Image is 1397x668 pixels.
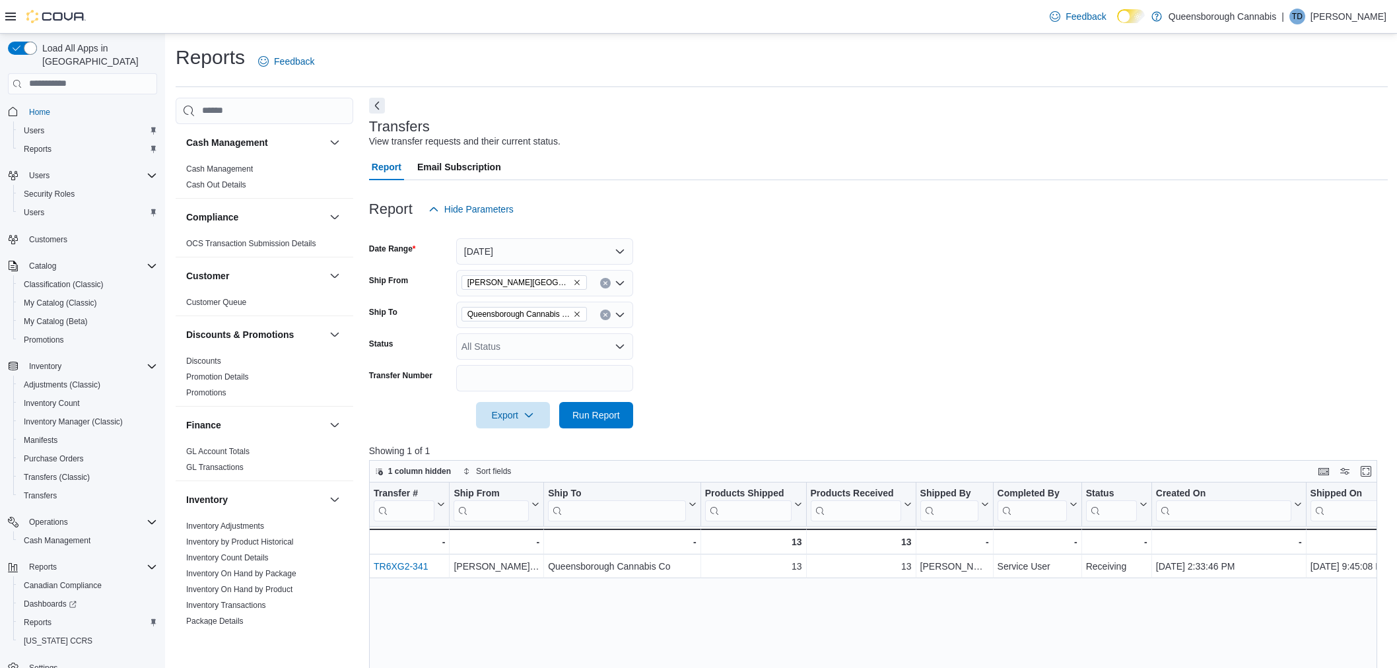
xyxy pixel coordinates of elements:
[18,533,157,549] span: Cash Management
[3,230,162,249] button: Customers
[26,10,86,23] img: Cova
[186,238,316,249] span: OCS Transaction Submission Details
[24,207,44,218] span: Users
[461,275,587,290] span: Scott 72 Centre
[29,517,68,527] span: Operations
[186,584,292,595] span: Inventory On Hand by Product
[1044,3,1111,30] a: Feedback
[3,166,162,185] button: Users
[176,444,353,481] div: Finance
[1156,487,1302,521] button: Created On
[24,380,100,390] span: Adjustments (Classic)
[327,417,343,433] button: Finance
[615,310,625,320] button: Open list of options
[186,387,226,398] span: Promotions
[186,600,266,611] span: Inventory Transactions
[920,558,988,574] div: [PERSON_NAME]
[369,339,393,349] label: Status
[1316,463,1332,479] button: Keyboard shortcuts
[810,487,901,521] div: Products Received
[186,418,221,432] h3: Finance
[369,444,1388,457] p: Showing 1 of 1
[29,234,67,245] span: Customers
[18,432,157,448] span: Manifests
[1289,9,1305,24] div: Tanya Doyle
[369,244,416,254] label: Date Range
[18,186,80,202] a: Security Roles
[467,276,570,289] span: [PERSON_NAME][GEOGRAPHIC_DATA]
[18,414,157,430] span: Inventory Manager (Classic)
[186,372,249,382] span: Promotion Details
[24,104,157,120] span: Home
[374,487,434,500] div: Transfer #
[24,144,51,154] span: Reports
[24,535,90,546] span: Cash Management
[24,417,123,427] span: Inventory Manager (Classic)
[29,107,50,117] span: Home
[997,534,1077,550] div: -
[572,409,620,422] span: Run Report
[176,161,353,198] div: Cash Management
[461,307,587,321] span: Queensborough Cannabis Co
[1085,487,1136,500] div: Status
[18,141,157,157] span: Reports
[186,585,292,594] a: Inventory On Hand by Product
[997,487,1066,521] div: Completed By
[1117,9,1145,23] input: Dark Mode
[13,294,162,312] button: My Catalog (Classic)
[24,617,51,628] span: Reports
[18,205,50,220] a: Users
[18,395,157,411] span: Inventory Count
[705,487,792,500] div: Products Shipped
[600,310,611,320] button: Clear input
[24,298,97,308] span: My Catalog (Classic)
[176,236,353,257] div: Compliance
[186,568,296,579] span: Inventory On Hand by Package
[253,48,320,75] a: Feedback
[186,617,244,626] a: Package Details
[3,558,162,576] button: Reports
[920,487,978,500] div: Shipped By
[18,141,57,157] a: Reports
[3,357,162,376] button: Inventory
[274,55,314,68] span: Feedback
[327,327,343,343] button: Discounts & Promotions
[13,468,162,486] button: Transfers (Classic)
[705,558,802,574] div: 13
[920,534,988,550] div: -
[1337,463,1353,479] button: Display options
[423,196,519,222] button: Hide Parameters
[24,168,55,184] button: Users
[176,353,353,406] div: Discounts & Promotions
[573,310,581,318] button: Remove Queensborough Cannabis Co from selection in this group
[327,268,343,284] button: Customer
[186,462,244,473] span: GL Transactions
[24,559,157,575] span: Reports
[24,316,88,327] span: My Catalog (Beta)
[1085,487,1147,521] button: Status
[24,258,157,274] span: Catalog
[369,370,432,381] label: Transfer Number
[369,135,561,149] div: View transfer requests and their current status.
[186,463,244,472] a: GL Transactions
[13,531,162,550] button: Cash Management
[24,559,62,575] button: Reports
[186,211,324,224] button: Compliance
[467,308,570,321] span: Queensborough Cannabis Co
[18,314,157,329] span: My Catalog (Beta)
[18,578,107,593] a: Canadian Compliance
[13,632,162,650] button: [US_STATE] CCRS
[705,487,802,521] button: Products Shipped
[1156,487,1291,521] div: Created On
[186,447,250,456] a: GL Account Totals
[454,534,539,550] div: -
[186,356,221,366] a: Discounts
[24,514,157,530] span: Operations
[186,269,229,283] h3: Customer
[1156,558,1302,574] div: [DATE] 2:33:46 PM
[18,615,57,630] a: Reports
[600,278,611,288] button: Clear input
[186,601,266,610] a: Inventory Transactions
[3,513,162,531] button: Operations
